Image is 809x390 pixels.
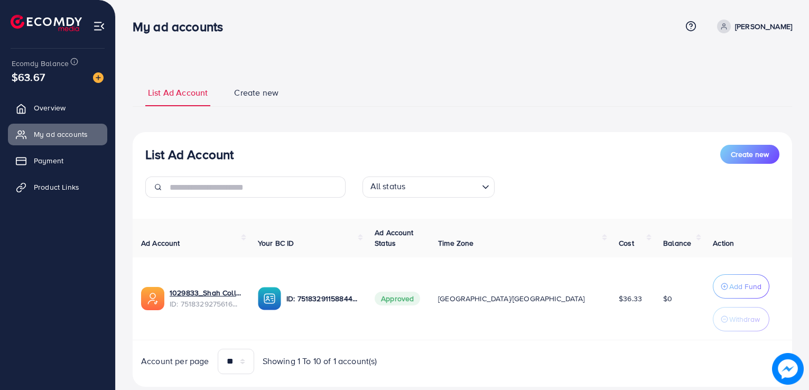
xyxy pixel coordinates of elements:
[438,293,585,304] span: [GEOGRAPHIC_DATA]/[GEOGRAPHIC_DATA]
[8,150,107,171] a: Payment
[438,238,473,248] span: Time Zone
[34,155,63,166] span: Payment
[731,149,769,160] span: Create new
[263,355,377,367] span: Showing 1 To 10 of 1 account(s)
[720,145,779,164] button: Create new
[234,87,278,99] span: Create new
[362,177,495,198] div: Search for option
[713,238,734,248] span: Action
[141,287,164,310] img: ic-ads-acc.e4c84228.svg
[141,238,180,248] span: Ad Account
[663,293,672,304] span: $0
[772,353,804,385] img: image
[286,292,358,305] p: ID: 7518329115884470288
[11,15,82,31] img: logo
[133,19,231,34] h3: My ad accounts
[713,274,769,299] button: Add Fund
[258,287,281,310] img: ic-ba-acc.ded83a64.svg
[375,227,414,248] span: Ad Account Status
[34,103,66,113] span: Overview
[93,72,104,83] img: image
[170,287,241,298] a: 1029833_Shah Collection_1750497453160
[170,299,241,309] span: ID: 7518329275616395265
[12,69,45,85] span: $63.67
[141,355,209,367] span: Account per page
[93,20,105,32] img: menu
[729,280,761,293] p: Add Fund
[12,58,69,69] span: Ecomdy Balance
[663,238,691,248] span: Balance
[619,238,634,248] span: Cost
[713,20,792,33] a: [PERSON_NAME]
[729,313,760,326] p: Withdraw
[735,20,792,33] p: [PERSON_NAME]
[258,238,294,248] span: Your BC ID
[148,87,208,99] span: List Ad Account
[408,179,477,195] input: Search for option
[145,147,234,162] h3: List Ad Account
[713,307,769,331] button: Withdraw
[34,182,79,192] span: Product Links
[170,287,241,309] div: <span class='underline'>1029833_Shah Collection_1750497453160</span></br>7518329275616395265
[8,124,107,145] a: My ad accounts
[8,97,107,118] a: Overview
[619,293,642,304] span: $36.33
[34,129,88,140] span: My ad accounts
[375,292,420,305] span: Approved
[368,178,408,195] span: All status
[8,177,107,198] a: Product Links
